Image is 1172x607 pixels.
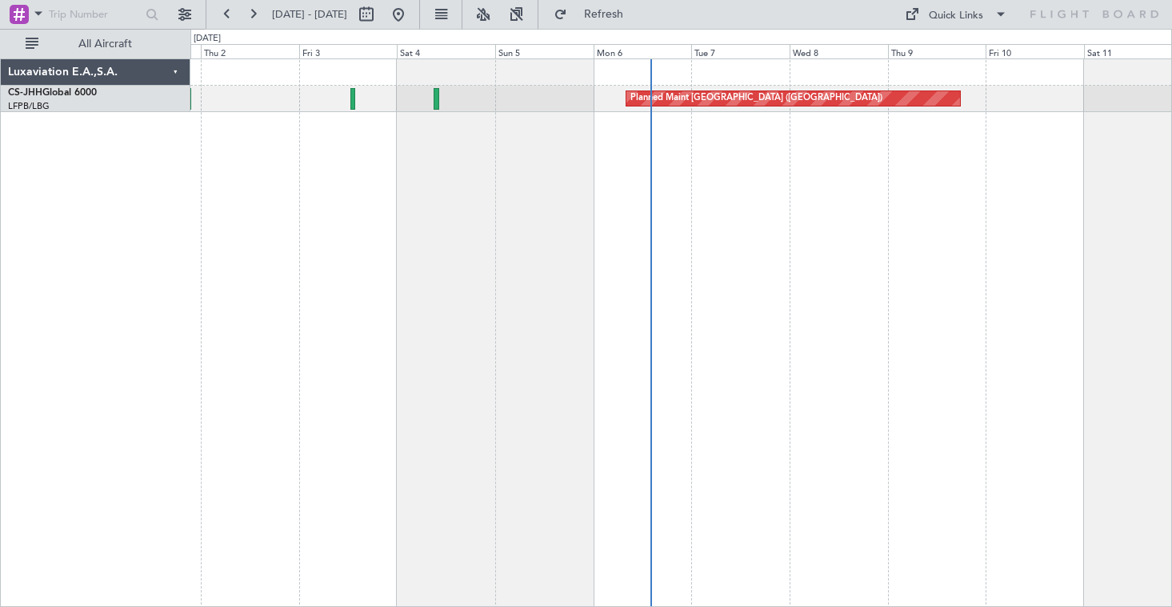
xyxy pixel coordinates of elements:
span: CS-JHH [8,88,42,98]
div: Quick Links [929,8,983,24]
button: All Aircraft [18,31,174,57]
a: CS-JHHGlobal 6000 [8,88,97,98]
button: Refresh [546,2,642,27]
div: Sun 5 [495,44,594,58]
span: All Aircraft [42,38,169,50]
div: Tue 7 [691,44,790,58]
a: LFPB/LBG [8,100,50,112]
div: Thu 2 [201,44,299,58]
div: [DATE] [194,32,221,46]
span: Refresh [570,9,638,20]
div: Fri 10 [986,44,1084,58]
button: Quick Links [897,2,1015,27]
div: Thu 9 [888,44,986,58]
input: Trip Number [49,2,141,26]
div: Mon 6 [594,44,692,58]
div: Fri 3 [299,44,398,58]
div: Sat 4 [397,44,495,58]
span: [DATE] - [DATE] [272,7,347,22]
div: Planned Maint [GEOGRAPHIC_DATA] ([GEOGRAPHIC_DATA]) [630,86,882,111]
div: Wed 8 [790,44,888,58]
